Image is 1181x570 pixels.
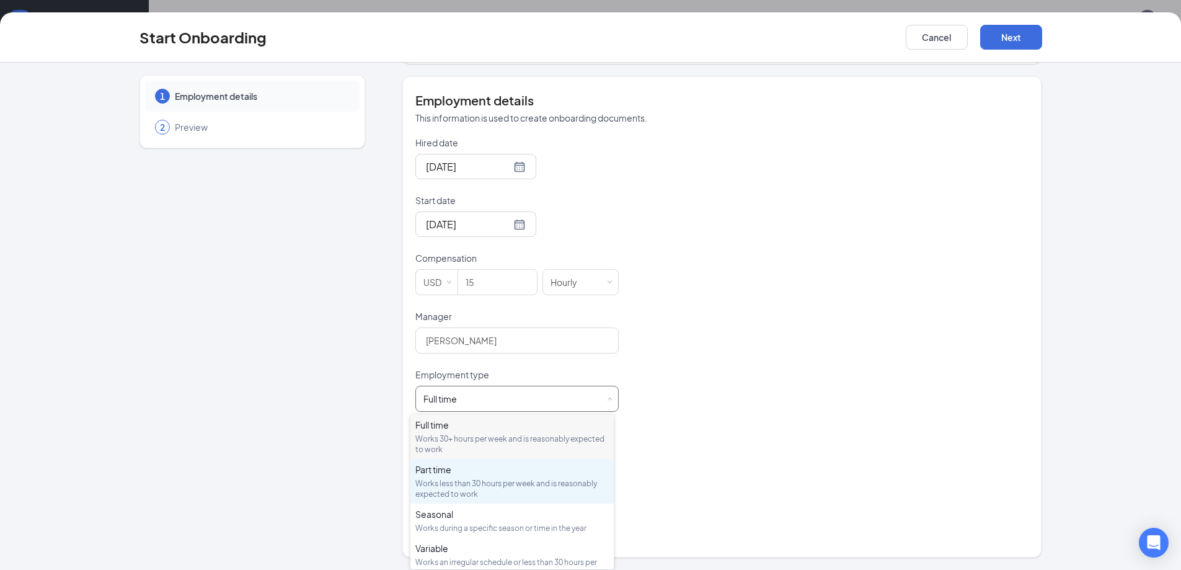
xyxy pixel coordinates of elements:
h4: Employment details [415,92,1028,109]
span: Employment details [175,90,347,102]
p: This information is used to create onboarding documents. [415,112,1028,124]
div: Full time [423,393,457,405]
button: Next [980,25,1042,50]
p: Compensation [415,252,619,264]
div: Variable [415,542,609,554]
p: Employment type [415,368,619,381]
input: Manager name [415,327,619,354]
div: Works during a specific season or time in the year [415,523,609,533]
span: 1 [160,90,165,102]
div: Hourly [551,270,586,295]
div: Works 30+ hours per week and is reasonably expected to work [415,434,609,455]
div: USD [423,270,450,295]
div: [object Object] [423,393,466,405]
div: Open Intercom Messenger [1139,528,1169,558]
div: Seasonal [415,508,609,520]
span: 2 [160,121,165,133]
div: Part time [415,463,609,476]
div: Works less than 30 hours per week and is reasonably expected to work [415,478,609,499]
div: Full time [415,419,609,431]
p: Start date [415,194,619,207]
p: Manager [415,310,619,323]
h3: Start Onboarding [139,27,267,48]
input: Sep 22, 2025 [426,216,511,232]
input: Sep 15, 2025 [426,159,511,174]
p: Hired date [415,136,619,149]
input: Amount [458,270,537,295]
button: Cancel [906,25,968,50]
span: Preview [175,121,347,133]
